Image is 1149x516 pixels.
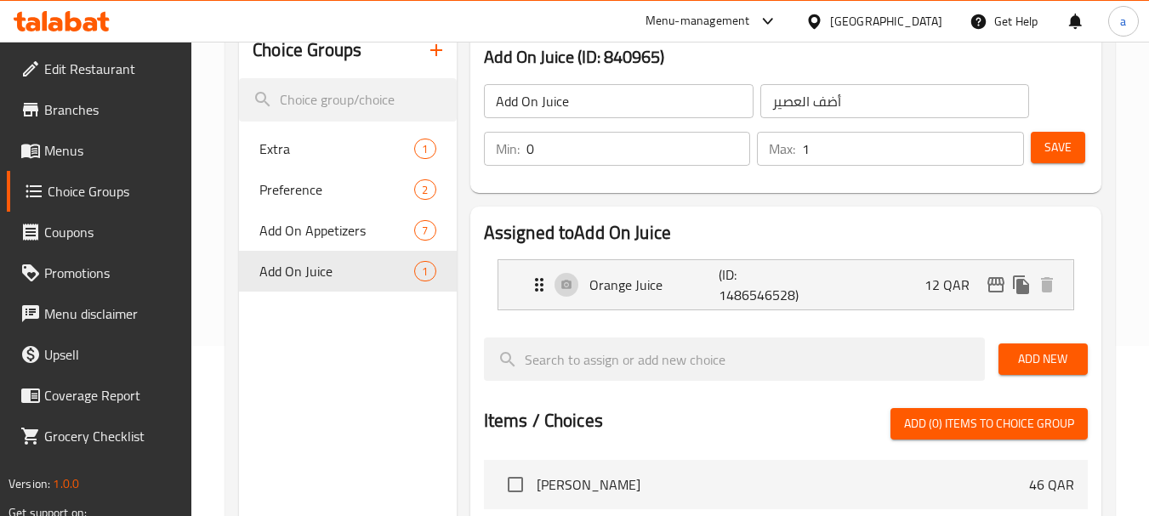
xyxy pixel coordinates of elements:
[44,385,179,405] span: Coverage Report
[498,467,533,502] span: Select choice
[484,337,985,381] input: search
[7,293,192,334] a: Menu disclaimer
[7,252,192,293] a: Promotions
[48,181,179,201] span: Choice Groups
[259,220,414,241] span: Add On Appetizers
[44,426,179,446] span: Grocery Checklist
[1034,272,1060,298] button: delete
[7,171,192,212] a: Choice Groups
[53,473,79,495] span: 1.0.0
[7,130,192,171] a: Menus
[415,264,435,280] span: 1
[1009,272,1034,298] button: duplicate
[239,210,456,251] div: Add On Appetizers7
[9,473,50,495] span: Version:
[239,78,456,122] input: search
[7,416,192,456] a: Grocery Checklist
[537,474,1029,495] span: [PERSON_NAME]
[414,139,435,159] div: Choices
[239,251,456,292] div: Add On Juice1
[253,37,361,63] h2: Choice Groups
[769,139,795,159] p: Max:
[44,303,179,324] span: Menu disclaimer
[415,141,435,157] span: 1
[983,272,1009,298] button: edit
[259,261,414,281] span: Add On Juice
[998,343,1088,375] button: Add New
[415,182,435,198] span: 2
[44,140,179,161] span: Menus
[646,11,750,31] div: Menu-management
[1044,137,1072,158] span: Save
[1029,474,1074,495] p: 46 QAR
[259,179,414,200] span: Preference
[830,12,942,31] div: [GEOGRAPHIC_DATA]
[414,179,435,200] div: Choices
[7,212,192,252] a: Coupons
[496,139,520,159] p: Min:
[7,375,192,416] a: Coverage Report
[890,408,1088,439] button: Add (0) items to choice group
[7,48,192,89] a: Edit Restaurant
[44,59,179,79] span: Edit Restaurant
[484,43,1088,71] h3: Add On Juice (ID: 840965)
[259,139,414,159] span: Extra
[44,263,179,283] span: Promotions
[484,252,1088,317] li: Expand
[1120,12,1126,31] span: a
[414,220,435,241] div: Choices
[44,222,179,242] span: Coupons
[44,344,179,365] span: Upsell
[904,413,1074,434] span: Add (0) items to choice group
[589,275,720,295] p: Orange Juice
[484,408,603,434] h2: Items / Choices
[7,89,192,130] a: Branches
[719,264,805,305] p: (ID: 1486546528)
[239,169,456,210] div: Preference2
[415,223,435,239] span: 7
[924,275,983,295] p: 12 QAR
[239,128,456,169] div: Extra1
[414,261,435,281] div: Choices
[7,334,192,375] a: Upsell
[498,260,1073,309] div: Expand
[1031,132,1085,163] button: Save
[484,220,1088,246] h2: Assigned to Add On Juice
[44,99,179,120] span: Branches
[1012,349,1074,370] span: Add New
